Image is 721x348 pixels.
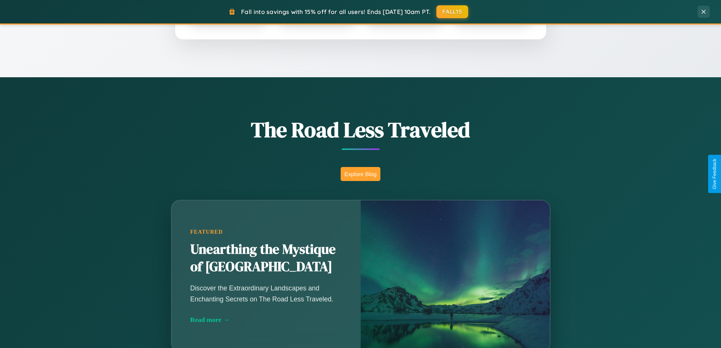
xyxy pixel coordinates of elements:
button: FALL15 [436,5,468,18]
span: Fall into savings with 15% off for all users! Ends [DATE] 10am PT. [241,8,431,16]
div: Featured [190,229,342,235]
div: Give Feedback [712,159,717,189]
p: Discover the Extraordinary Landscapes and Enchanting Secrets on The Road Less Traveled. [190,283,342,304]
h2: Unearthing the Mystique of [GEOGRAPHIC_DATA] [190,241,342,276]
button: Explore Blog [341,167,380,181]
h1: The Road Less Traveled [134,115,588,144]
div: Read more → [190,316,342,324]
